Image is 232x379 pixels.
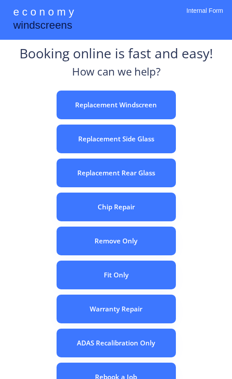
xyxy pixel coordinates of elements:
[57,227,176,255] button: Remove Only
[72,64,160,84] div: How can we help?
[19,44,213,64] div: Booking online is fast and easy!
[57,91,176,119] button: Replacement Windscreen
[13,4,74,21] div: e c o n o m y
[57,295,176,323] button: Warranty Repair
[57,125,176,153] button: Replacement Side Glass
[13,18,72,35] div: windscreens
[57,329,176,357] button: ADAS Recalibration Only
[57,159,176,187] button: Replacement Rear Glass
[186,7,223,27] div: Internal Form
[57,261,176,289] button: Fit Only
[57,193,176,221] button: Chip Repair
